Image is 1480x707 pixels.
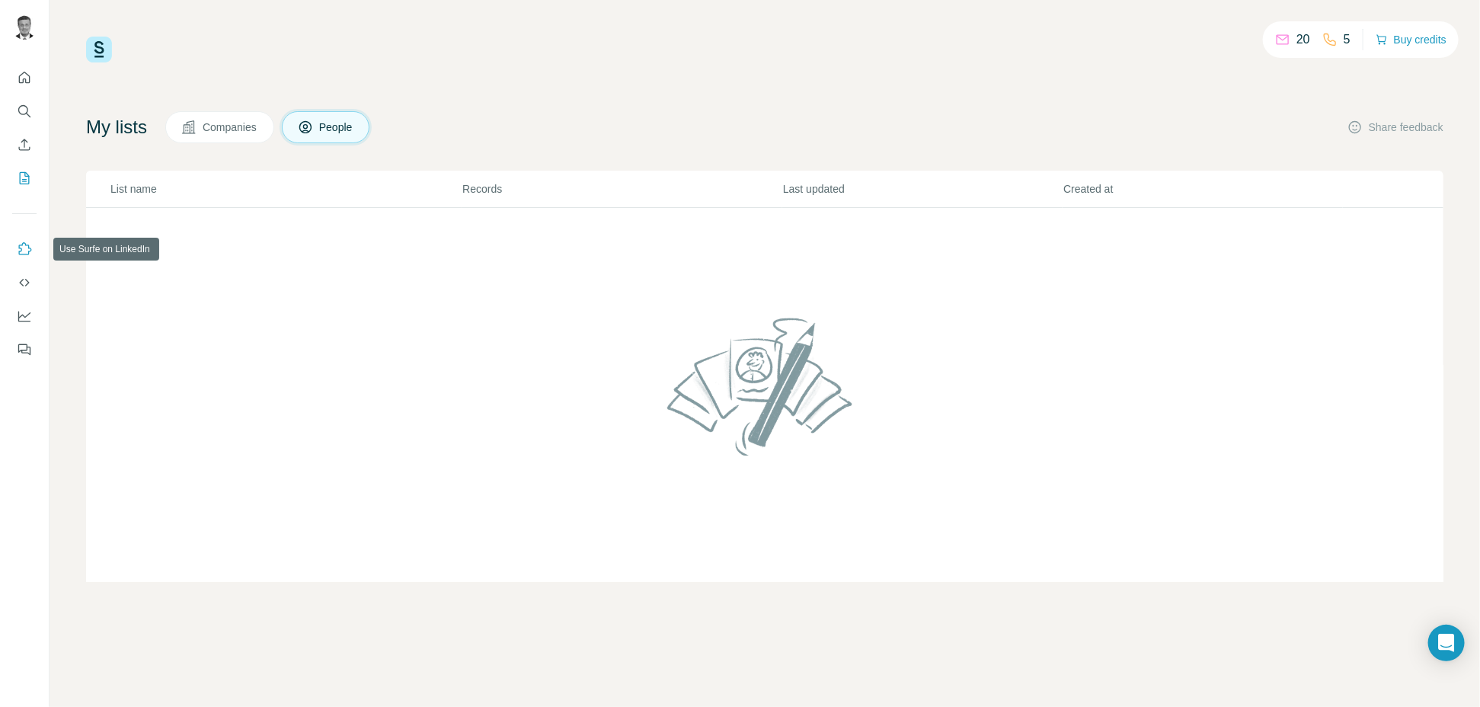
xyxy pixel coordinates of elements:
[1296,30,1310,49] p: 20
[12,336,37,363] button: Feedback
[462,181,782,197] p: Records
[1344,30,1351,49] p: 5
[319,120,354,135] span: People
[12,15,37,40] img: Avatar
[203,120,258,135] span: Companies
[12,165,37,192] button: My lists
[1376,29,1446,50] button: Buy credits
[1428,625,1465,661] div: Open Intercom Messenger
[12,235,37,263] button: Use Surfe on LinkedIn
[1347,120,1443,135] button: Share feedback
[86,115,147,139] h4: My lists
[783,181,1062,197] p: Last updated
[1063,181,1342,197] p: Created at
[661,305,868,468] img: No lists found
[12,98,37,125] button: Search
[110,181,461,197] p: List name
[12,131,37,158] button: Enrich CSV
[12,269,37,296] button: Use Surfe API
[86,37,112,62] img: Surfe Logo
[12,64,37,91] button: Quick start
[12,302,37,330] button: Dashboard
